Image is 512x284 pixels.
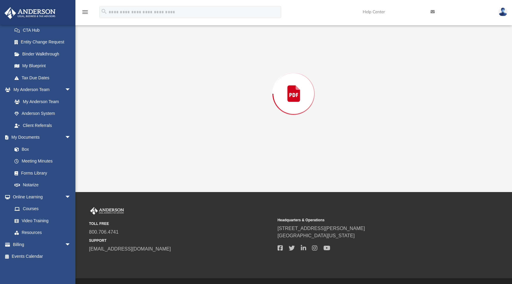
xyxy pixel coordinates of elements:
[89,207,125,215] img: Anderson Advisors Platinum Portal
[8,36,80,48] a: Entity Change Request
[8,143,74,155] a: Box
[278,217,462,223] small: Headquarters & Operations
[81,8,89,16] i: menu
[4,251,80,263] a: Events Calendar
[101,8,107,15] i: search
[8,108,77,120] a: Anderson System
[8,203,77,215] a: Courses
[8,155,77,167] a: Meeting Minutes
[3,7,57,19] img: Anderson Advisors Platinum Portal
[8,179,77,191] a: Notarize
[4,238,80,251] a: Billingarrow_drop_down
[8,72,80,84] a: Tax Due Dates
[4,131,77,144] a: My Documentsarrow_drop_down
[65,238,77,251] span: arrow_drop_down
[8,167,74,179] a: Forms Library
[498,8,507,16] img: User Pic
[4,191,77,203] a: Online Learningarrow_drop_down
[8,96,74,108] a: My Anderson Team
[4,84,77,96] a: My Anderson Teamarrow_drop_down
[8,24,80,36] a: CTA Hub
[89,238,273,243] small: SUPPORT
[278,226,365,231] a: [STREET_ADDRESS][PERSON_NAME]
[8,215,74,227] a: Video Training
[89,246,171,251] a: [EMAIL_ADDRESS][DOMAIN_NAME]
[278,233,355,238] a: [GEOGRAPHIC_DATA][US_STATE]
[81,11,89,16] a: menu
[8,119,77,131] a: Client Referrals
[8,48,80,60] a: Binder Walkthrough
[89,221,273,226] small: TOLL FREE
[8,60,77,72] a: My Blueprint
[65,84,77,96] span: arrow_drop_down
[65,131,77,144] span: arrow_drop_down
[8,227,77,239] a: Resources
[65,191,77,203] span: arrow_drop_down
[89,229,119,235] a: 800.706.4741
